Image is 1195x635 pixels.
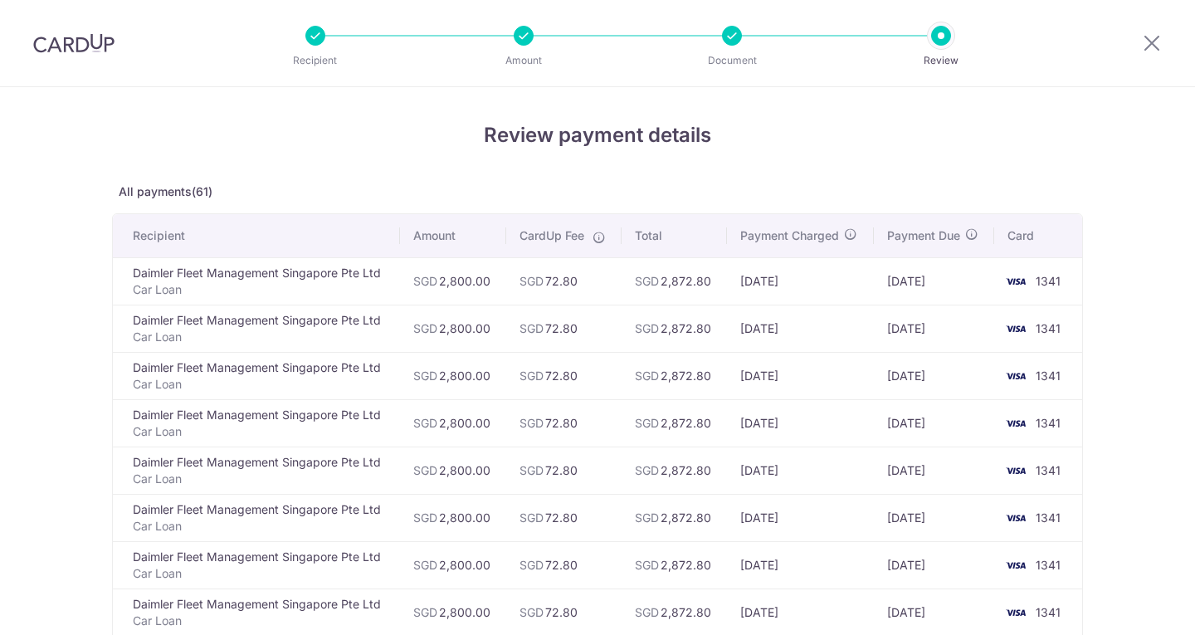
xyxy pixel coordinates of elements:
img: <span class="translation_missing" title="translation missing: en.account_steps.new_confirm_form.b... [999,461,1032,481]
span: SGD [413,463,437,477]
td: Daimler Fleet Management Singapore Pte Ltd [113,257,400,305]
span: SGD [413,605,437,619]
span: SGD [413,558,437,572]
p: Amount [462,52,585,69]
p: Car Loan [133,329,387,345]
p: Car Loan [133,613,387,629]
td: [DATE] [727,305,874,352]
span: SGD [635,510,659,525]
td: [DATE] [874,305,994,352]
span: SGD [519,558,544,572]
th: Card [994,214,1082,257]
td: 2,872.80 [622,257,727,305]
td: [DATE] [727,447,874,494]
td: Daimler Fleet Management Singapore Pte Ltd [113,305,400,352]
td: 2,800.00 [400,494,506,541]
span: 1341 [1036,558,1061,572]
span: SGD [635,274,659,288]
td: [DATE] [727,541,874,589]
span: SGD [413,274,437,288]
p: Recipient [254,52,377,69]
span: SGD [635,369,659,383]
td: Daimler Fleet Management Singapore Pte Ltd [113,399,400,447]
span: 1341 [1036,274,1061,288]
img: CardUp [33,33,115,53]
span: 1341 [1036,369,1061,383]
th: Amount [400,214,506,257]
td: Daimler Fleet Management Singapore Pte Ltd [113,494,400,541]
p: Car Loan [133,565,387,582]
p: Car Loan [133,376,387,393]
p: Document [671,52,793,69]
td: 2,800.00 [400,541,506,589]
span: SGD [635,416,659,430]
p: Car Loan [133,281,387,298]
img: <span class="translation_missing" title="translation missing: en.account_steps.new_confirm_form.b... [999,555,1032,575]
td: 72.80 [506,447,622,494]
span: SGD [635,463,659,477]
img: <span class="translation_missing" title="translation missing: en.account_steps.new_confirm_form.b... [999,319,1032,339]
span: CardUp Fee [519,227,584,244]
th: Recipient [113,214,400,257]
td: [DATE] [727,494,874,541]
td: 72.80 [506,399,622,447]
td: [DATE] [874,447,994,494]
span: SGD [519,274,544,288]
span: Payment Charged [740,227,839,244]
span: Payment Due [887,227,960,244]
span: SGD [413,510,437,525]
span: SGD [635,558,659,572]
td: 2,872.80 [622,399,727,447]
td: 72.80 [506,257,622,305]
td: 2,800.00 [400,399,506,447]
td: 2,872.80 [622,494,727,541]
td: Daimler Fleet Management Singapore Pte Ltd [113,352,400,399]
img: <span class="translation_missing" title="translation missing: en.account_steps.new_confirm_form.b... [999,271,1032,291]
td: 2,872.80 [622,305,727,352]
span: SGD [519,369,544,383]
span: SGD [519,510,544,525]
td: [DATE] [874,541,994,589]
p: Review [880,52,1002,69]
td: [DATE] [874,494,994,541]
h4: Review payment details [112,120,1083,150]
p: Car Loan [133,518,387,535]
img: <span class="translation_missing" title="translation missing: en.account_steps.new_confirm_form.b... [999,366,1032,386]
td: 72.80 [506,352,622,399]
th: Total [622,214,727,257]
span: SGD [413,416,437,430]
td: [DATE] [727,257,874,305]
p: Car Loan [133,471,387,487]
td: [DATE] [874,399,994,447]
span: SGD [519,416,544,430]
p: All payments(61) [112,183,1083,200]
span: 1341 [1036,321,1061,335]
td: 2,800.00 [400,257,506,305]
img: <span class="translation_missing" title="translation missing: en.account_steps.new_confirm_form.b... [999,603,1032,623]
p: Car Loan [133,423,387,440]
span: SGD [635,321,659,335]
td: [DATE] [874,352,994,399]
span: 1341 [1036,416,1061,430]
td: [DATE] [727,399,874,447]
td: [DATE] [727,352,874,399]
td: [DATE] [874,257,994,305]
td: 2,872.80 [622,352,727,399]
span: SGD [519,321,544,335]
span: SGD [635,605,659,619]
span: 1341 [1036,605,1061,619]
img: <span class="translation_missing" title="translation missing: en.account_steps.new_confirm_form.b... [999,413,1032,433]
td: 2,872.80 [622,541,727,589]
td: 2,872.80 [622,447,727,494]
span: 1341 [1036,463,1061,477]
td: 72.80 [506,494,622,541]
td: Daimler Fleet Management Singapore Pte Ltd [113,541,400,589]
td: 2,800.00 [400,447,506,494]
td: 2,800.00 [400,352,506,399]
span: SGD [519,605,544,619]
span: SGD [519,463,544,477]
img: <span class="translation_missing" title="translation missing: en.account_steps.new_confirm_form.b... [999,508,1032,528]
td: Daimler Fleet Management Singapore Pte Ltd [113,447,400,494]
td: 72.80 [506,305,622,352]
span: 1341 [1036,510,1061,525]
